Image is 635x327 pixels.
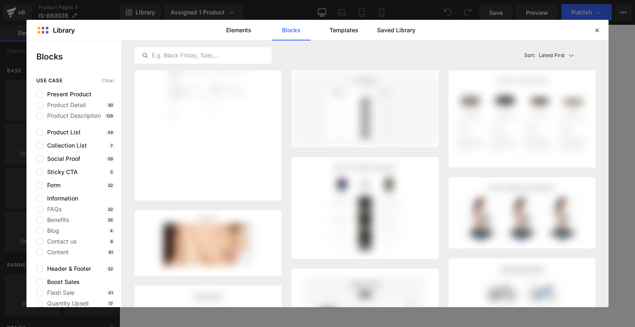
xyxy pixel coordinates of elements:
span: use case [36,78,62,84]
span: FAQs [43,206,62,212]
p: 8 [109,239,115,244]
span: Flash Sale [43,289,74,296]
p: 5 [109,169,115,174]
span: Product Description [43,112,101,119]
span: Form [43,182,60,189]
button: Latest FirstSort:Latest First [521,41,595,70]
img: image [135,210,282,276]
img: image [449,177,595,248]
span: Blog [43,227,59,234]
a: Saved Library [377,20,416,41]
a: Elements [219,20,258,41]
span: Present Product [43,91,91,98]
p: 61 [107,250,115,255]
span: Product Detail [43,102,86,108]
span: Clear [102,78,115,84]
p: 17 [107,301,115,306]
img: image [449,70,595,167]
p: 7 [109,143,115,148]
p: 35 [106,217,115,222]
span: Product List [43,129,81,136]
p: 32 [106,207,115,212]
span: Benefits [43,217,69,223]
a: Templates [324,20,363,41]
p: Blocks [36,50,121,63]
p: 4 [108,228,115,233]
p: Latest First [539,52,565,59]
span: Content [43,249,69,255]
img: image [291,70,438,147]
span: Sort: [524,53,535,58]
span: Header & Footer [43,265,91,272]
p: 129 [105,113,115,118]
p: 32 [106,266,115,271]
span: Sticky CTA [43,169,78,175]
p: 30 [106,103,115,107]
span: Collection List [43,142,87,149]
span: Information [43,195,78,202]
span: Contact us [43,238,76,245]
span: Social Proof [43,155,80,162]
a: Blocks [272,20,311,41]
span: Quantity Upsell [43,300,88,307]
p: 49 [106,130,115,135]
p: 59 [106,156,115,161]
input: E.g. Black Friday, Sale,... [135,50,271,60]
img: image [291,157,438,259]
p: 41 [107,290,115,295]
span: Boost Sales [43,279,80,285]
p: 32 [106,183,115,188]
